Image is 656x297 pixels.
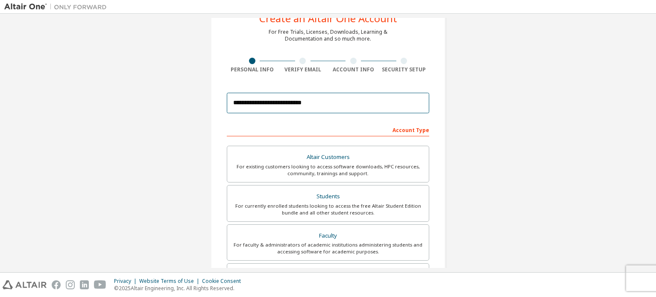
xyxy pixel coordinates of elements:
div: For Free Trials, Licenses, Downloads, Learning & Documentation and so much more. [269,29,387,42]
div: Students [232,191,424,203]
div: For currently enrolled students looking to access the free Altair Student Edition bundle and all ... [232,203,424,216]
div: Account Info [328,66,379,73]
div: Cookie Consent [202,278,246,285]
img: facebook.svg [52,280,61,289]
img: instagram.svg [66,280,75,289]
div: Security Setup [379,66,430,73]
img: altair_logo.svg [3,280,47,289]
div: Create an Altair One Account [259,13,397,24]
img: linkedin.svg [80,280,89,289]
div: Privacy [114,278,139,285]
img: youtube.svg [94,280,106,289]
div: Faculty [232,230,424,242]
div: Altair Customers [232,151,424,163]
img: Altair One [4,3,111,11]
div: Personal Info [227,66,278,73]
p: © 2025 Altair Engineering, Inc. All Rights Reserved. [114,285,246,292]
div: Website Terms of Use [139,278,202,285]
div: For faculty & administrators of academic institutions administering students and accessing softwa... [232,241,424,255]
div: Verify Email [278,66,328,73]
div: For existing customers looking to access software downloads, HPC resources, community, trainings ... [232,163,424,177]
div: Account Type [227,123,429,136]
